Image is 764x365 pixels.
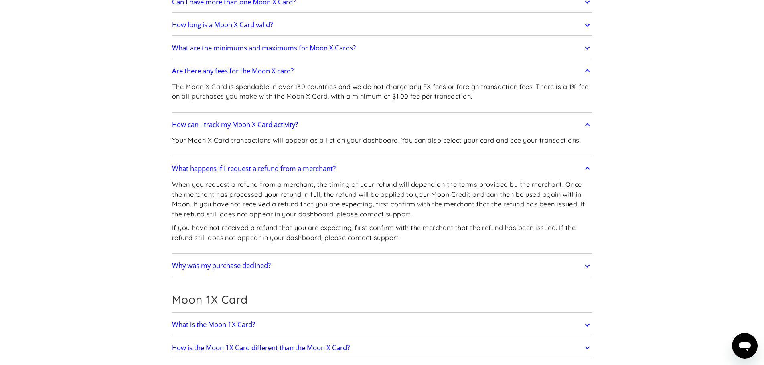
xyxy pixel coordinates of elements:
a: How can I track my Moon X Card activity? [172,116,592,133]
h2: Are there any fees for the Moon X card? [172,67,294,75]
a: How is the Moon 1X Card different than the Moon X Card? [172,339,592,356]
h2: How is the Moon 1X Card different than the Moon X Card? [172,344,350,352]
a: Are there any fees for the Moon X card? [172,63,592,79]
iframe: Button to launch messaging window [732,333,758,359]
a: What happens if I request a refund from a merchant? [172,160,592,177]
h2: How can I track my Moon X Card activity? [172,121,298,129]
a: How long is a Moon X Card valid? [172,17,592,34]
h2: Moon 1X Card [172,293,592,307]
h2: How long is a Moon X Card valid? [172,21,273,29]
a: Why was my purchase declined? [172,258,592,274]
h2: Why was my purchase declined? [172,262,271,270]
p: Your Moon X Card transactions will appear as a list on your dashboard. You can also select your c... [172,135,581,145]
a: What are the minimums and maximums for Moon X Cards? [172,40,592,56]
h2: What happens if I request a refund from a merchant? [172,165,336,173]
h2: What are the minimums and maximums for Moon X Cards? [172,44,356,52]
p: If you have not received a refund that you are expecting, first confirm with the merchant that th... [172,223,592,242]
a: What is the Moon 1X Card? [172,317,592,333]
h2: What is the Moon 1X Card? [172,321,255,329]
p: When you request a refund from a merchant, the timing of your refund will depend on the terms pro... [172,179,592,219]
p: The Moon X Card is spendable in over 130 countries and we do not charge any FX fees or foreign tr... [172,82,592,101]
